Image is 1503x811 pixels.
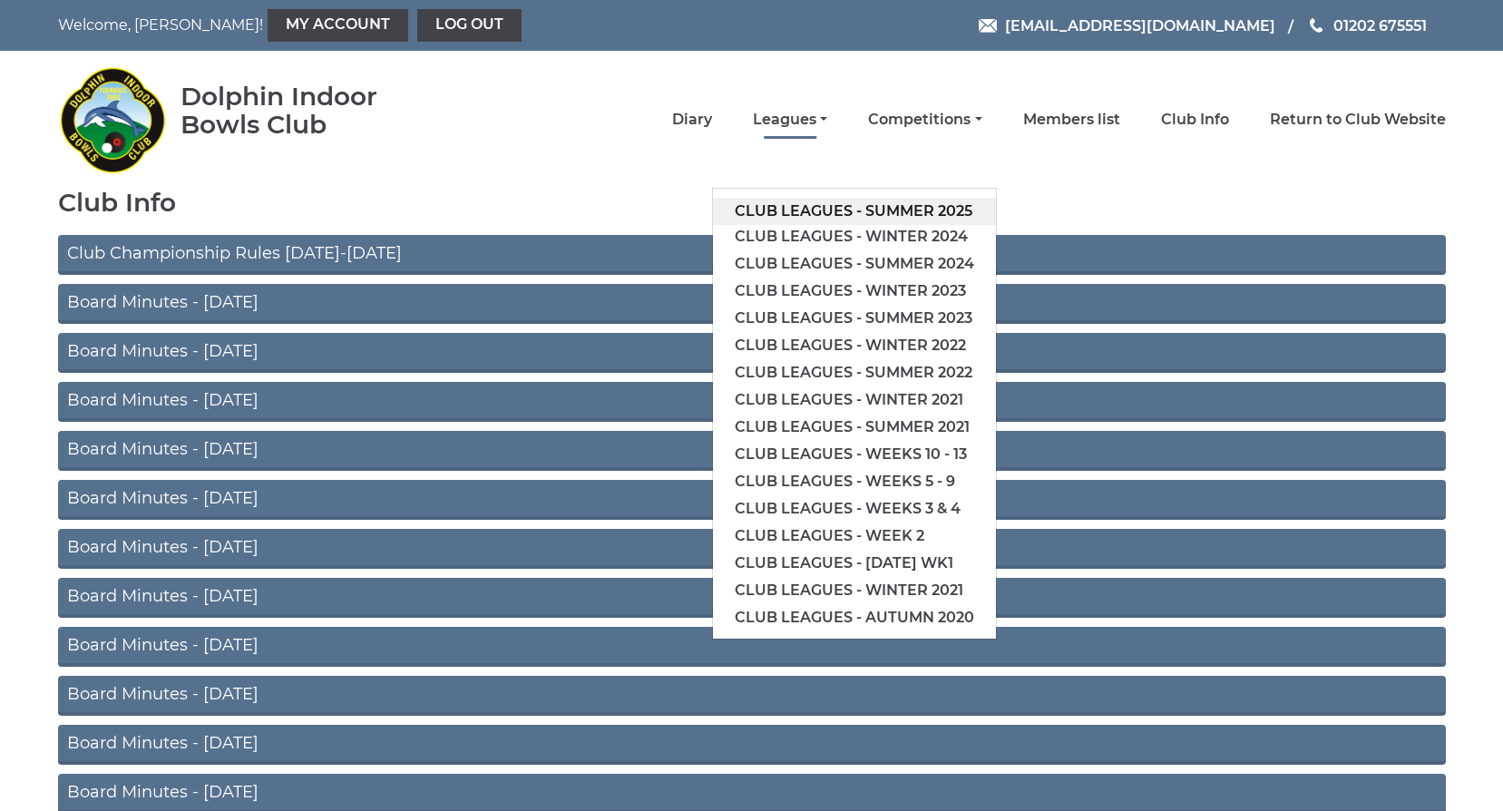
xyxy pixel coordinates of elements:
[58,431,1446,471] a: Board Minutes - [DATE]
[713,332,996,359] a: Club leagues - Winter 2022
[1333,16,1427,34] span: 01202 675551
[181,83,435,139] div: Dolphin Indoor Bowls Club
[868,110,981,130] a: Competitions
[713,250,996,278] a: Club leagues - Summer 2024
[58,480,1446,520] a: Board Minutes - [DATE]
[713,305,996,332] a: Club leagues - Summer 2023
[1023,110,1120,130] a: Members list
[58,627,1446,667] a: Board Minutes - [DATE]
[753,110,827,130] a: Leagues
[713,495,996,523] a: Club leagues - Weeks 3 & 4
[268,9,408,42] a: My Account
[58,333,1446,373] a: Board Minutes - [DATE]
[58,578,1446,618] a: Board Minutes - [DATE]
[713,441,996,468] a: Club leagues - Weeks 10 - 13
[713,223,996,250] a: Club leagues - Winter 2024
[58,189,1446,217] h1: Club Info
[713,577,996,604] a: Club leagues - Winter 2021
[979,19,997,33] img: Email
[58,56,167,183] img: Dolphin Indoor Bowls Club
[713,414,996,441] a: Club leagues - Summer 2021
[713,359,996,386] a: Club leagues - Summer 2022
[672,110,712,130] a: Diary
[1310,18,1322,33] img: Phone us
[713,278,996,305] a: Club leagues - Winter 2023
[712,188,997,640] ul: Leagues
[713,523,996,550] a: Club leagues - Week 2
[1307,15,1427,37] a: Phone us 01202 675551
[58,676,1446,716] a: Board Minutes - [DATE]
[58,235,1446,275] a: Club Championship Rules [DATE]-[DATE]
[979,15,1275,37] a: Email [EMAIL_ADDRESS][DOMAIN_NAME]
[713,604,996,631] a: Club leagues - Autumn 2020
[417,9,522,42] a: Log out
[58,382,1446,422] a: Board Minutes - [DATE]
[713,386,996,414] a: Club leagues - Winter 2021
[713,198,996,225] a: Club leagues - Summer 2025
[713,550,996,577] a: Club leagues - [DATE] wk1
[713,468,996,495] a: Club leagues - Weeks 5 - 9
[58,529,1446,569] a: Board Minutes - [DATE]
[1005,16,1275,34] span: [EMAIL_ADDRESS][DOMAIN_NAME]
[58,284,1446,324] a: Board Minutes - [DATE]
[1270,110,1446,130] a: Return to Club Website
[58,9,620,42] nav: Welcome, [PERSON_NAME]!
[1161,110,1229,130] a: Club Info
[58,725,1446,765] a: Board Minutes - [DATE]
